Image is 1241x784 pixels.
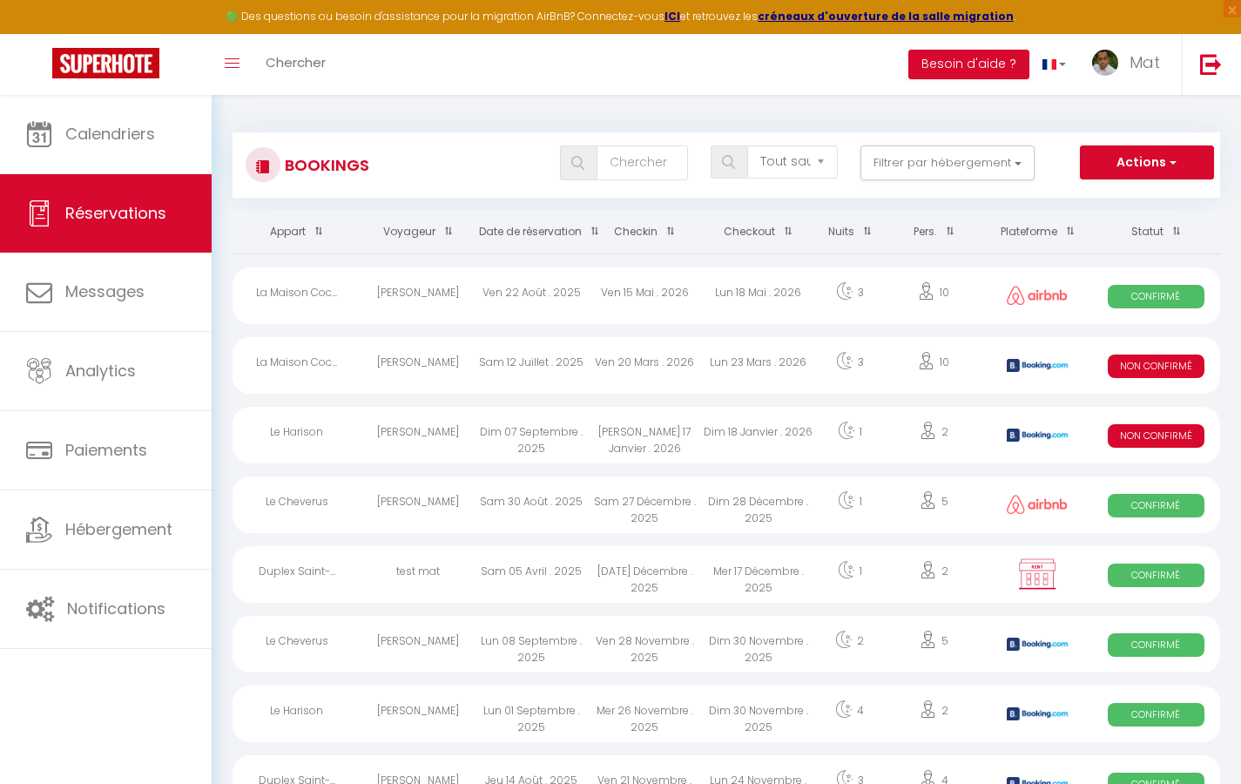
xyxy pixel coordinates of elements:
[597,145,687,180] input: Chercher
[65,439,147,461] span: Paiements
[1200,53,1222,75] img: logout
[588,211,701,253] th: Sort by checkin
[1079,34,1182,95] a: ... Mat
[475,211,588,253] th: Sort by booking date
[758,9,1014,24] a: créneaux d'ouverture de la salle migration
[65,123,155,145] span: Calendriers
[664,9,680,24] a: ICI
[884,211,982,253] th: Sort by people
[65,360,136,382] span: Analytics
[266,53,326,71] span: Chercher
[233,211,361,253] th: Sort by rentals
[860,145,1035,180] button: Filtrer par hébergement
[908,50,1029,79] button: Besoin d'aide ?
[52,48,159,78] img: Super Booking
[65,280,145,302] span: Messages
[67,598,165,619] span: Notifications
[815,211,884,253] th: Sort by nights
[280,145,369,185] h3: Bookings
[702,211,815,253] th: Sort by checkout
[1130,51,1160,73] span: Mat
[361,211,474,253] th: Sort by guest
[1092,50,1118,76] img: ...
[14,7,66,59] button: Ouvrir le widget de chat LiveChat
[65,202,166,224] span: Réservations
[1092,211,1220,253] th: Sort by status
[65,518,172,540] span: Hébergement
[253,34,339,95] a: Chercher
[983,211,1092,253] th: Sort by channel
[1080,145,1214,180] button: Actions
